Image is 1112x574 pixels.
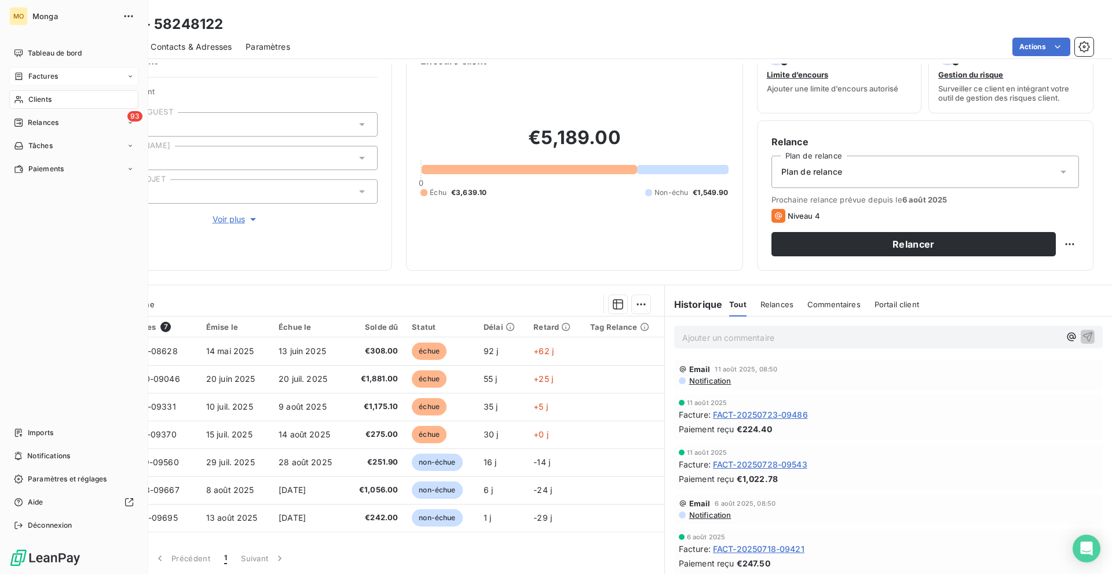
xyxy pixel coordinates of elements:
[353,484,398,496] span: €1,056.00
[807,300,861,309] span: Commentaires
[687,399,727,406] span: 11 août 2025
[715,366,777,373] span: 11 août 2025, 08:50
[28,497,43,507] span: Aide
[533,322,576,332] div: Retard
[9,44,138,62] a: Tableau de bord
[533,457,550,467] span: -14 j
[93,87,378,103] span: Propriétés Client
[353,345,398,357] span: €308.00
[484,513,491,523] span: 1 j
[9,470,138,488] a: Paramètres et réglages
[28,71,58,82] span: Factures
[781,166,842,178] span: Plan de relance
[451,187,487,198] span: €3,639.10
[127,111,142,122] span: 93
[771,195,1079,204] span: Prochaine relance prévue depuis le
[27,451,70,461] span: Notifications
[875,300,919,309] span: Portail client
[28,474,107,484] span: Paramètres et réglages
[715,500,776,507] span: 6 août 2025, 08:50
[206,429,253,439] span: 15 juil. 2025
[412,398,447,415] span: échue
[713,458,807,470] span: FACT-20250728-09543
[353,401,398,413] span: €1,175.10
[102,14,223,35] h3: JOYA - 58248122
[28,48,82,58] span: Tableau de bord
[213,214,259,225] span: Voir plus
[687,533,726,540] span: 6 août 2025
[412,370,447,388] span: échue
[737,557,770,569] span: €247.50
[688,376,731,385] span: Notification
[484,457,497,467] span: 16 j
[419,178,423,187] span: 0
[206,513,258,523] span: 13 août 2025
[484,322,520,332] div: Délai
[788,211,820,220] span: Niveau 4
[224,553,227,564] span: 1
[9,549,81,567] img: Logo LeanPay
[687,449,727,456] span: 11 août 2025
[9,493,138,512] a: Aide
[484,402,498,411] span: 35 j
[147,546,217,571] button: Précédent
[688,510,731,520] span: Notification
[420,126,728,161] h2: €5,189.00
[9,7,28,25] div: MO
[654,187,688,198] span: Non-échu
[533,374,553,384] span: +25 j
[771,232,1056,256] button: Relancer
[279,346,326,356] span: 13 juin 2025
[484,346,499,356] span: 92 j
[279,513,306,523] span: [DATE]
[9,160,138,178] a: Paiements
[590,322,657,332] div: Tag Relance
[279,402,327,411] span: 9 août 2025
[279,322,339,332] div: Échue le
[412,509,462,527] span: non-échue
[1012,38,1070,56] button: Actions
[679,458,711,470] span: Facture :
[353,512,398,524] span: €242.00
[679,557,734,569] span: Paiement reçu
[665,297,723,311] h6: Historique
[533,513,552,523] span: -29 j
[412,481,462,499] span: non-échue
[28,428,53,438] span: Imports
[767,70,828,79] span: Limite d’encours
[679,473,734,485] span: Paiement reçu
[206,457,255,467] span: 29 juil. 2025
[353,429,398,440] span: €275.00
[767,84,898,93] span: Ajouter une limite d’encours autorisé
[771,135,1079,149] h6: Relance
[93,213,378,226] button: Voir plus
[279,485,306,495] span: [DATE]
[32,12,116,21] span: Monga
[412,322,470,332] div: Statut
[412,454,462,471] span: non-échue
[729,300,747,309] span: Tout
[206,346,254,356] span: 14 mai 2025
[533,485,552,495] span: -24 j
[9,67,138,86] a: Factures
[484,429,499,439] span: 30 j
[28,94,52,105] span: Clients
[1073,535,1100,562] div: Open Intercom Messenger
[279,457,332,467] span: 28 août 2025
[353,373,398,385] span: €1,881.00
[9,137,138,155] a: Tâches
[679,409,711,421] span: Facture :
[234,546,292,571] button: Suivant
[206,374,255,384] span: 20 juin 2025
[938,70,1003,79] span: Gestion du risque
[9,424,138,442] a: Imports
[713,543,804,555] span: FACT-20250718-09421
[757,39,922,113] button: Limite d’encoursAjouter une limite d’encours autorisé
[928,39,1093,113] button: Gestion du risqueSurveiller ce client en intégrant votre outil de gestion des risques client.
[484,485,493,495] span: 6 j
[28,520,72,531] span: Déconnexion
[279,429,330,439] span: 14 août 2025
[160,322,171,332] span: 7
[533,429,548,439] span: +0 j
[206,322,265,332] div: Émise le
